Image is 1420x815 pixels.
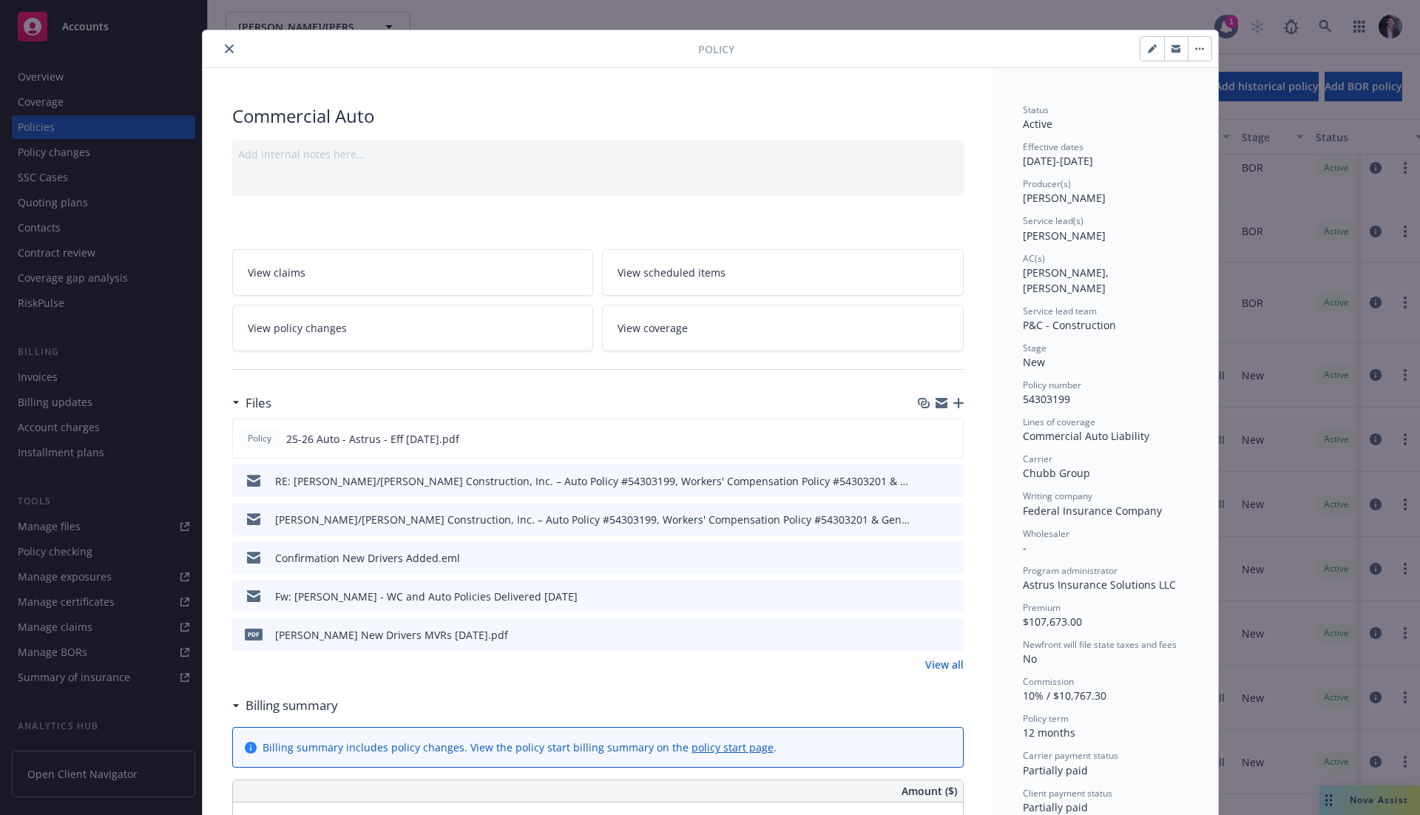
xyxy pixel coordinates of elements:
[232,696,338,715] div: Billing summary
[1023,392,1070,406] span: 54303199
[1023,379,1081,391] span: Policy number
[1023,104,1049,116] span: Status
[1023,490,1092,502] span: Writing company
[245,629,263,640] span: pdf
[238,146,958,162] div: Add internal notes here...
[275,473,915,489] div: RE: [PERSON_NAME]/[PERSON_NAME] Construction, Inc. – Auto Policy #54303199, Workers' Compensation...
[921,589,933,604] button: download file
[921,512,933,527] button: download file
[1023,601,1061,614] span: Premium
[1023,141,1083,153] span: Effective dates
[1023,787,1112,799] span: Client payment status
[944,589,958,604] button: preview file
[944,627,958,643] button: preview file
[944,473,958,489] button: preview file
[220,40,238,58] button: close
[1023,466,1090,480] span: Chubb Group
[1023,141,1189,169] div: [DATE] - [DATE]
[618,265,726,280] span: View scheduled items
[1023,214,1083,227] span: Service lead(s)
[232,393,271,413] div: Files
[1023,266,1112,295] span: [PERSON_NAME], [PERSON_NAME]
[263,740,777,755] div: Billing summary includes policy changes. View the policy start billing summary on the .
[1023,800,1088,814] span: Partially paid
[920,431,932,447] button: download file
[232,249,594,296] a: View claims
[921,473,933,489] button: download file
[275,589,578,604] div: Fw: [PERSON_NAME] - WC and Auto Policies Delivered [DATE]
[1023,675,1074,688] span: Commission
[1023,305,1097,317] span: Service lead team
[275,627,508,643] div: [PERSON_NAME] New Drivers MVRs [DATE].pdf
[275,512,915,527] div: [PERSON_NAME]/[PERSON_NAME] Construction, Inc. – Auto Policy #54303199, Workers' Compensation Pol...
[944,512,958,527] button: preview file
[925,657,964,672] a: View all
[275,550,460,566] div: Confirmation New Drivers Added.eml
[698,41,734,57] span: Policy
[232,305,594,351] a: View policy changes
[1023,428,1189,444] div: Commercial Auto Liability
[944,550,958,566] button: preview file
[248,265,305,280] span: View claims
[246,393,271,413] h3: Files
[1023,355,1045,369] span: New
[692,740,774,754] a: policy start page
[1023,689,1106,703] span: 10% / $10,767.30
[1023,652,1037,666] span: No
[602,305,964,351] a: View coverage
[1023,252,1045,265] span: AC(s)
[1023,504,1162,518] span: Federal Insurance Company
[248,320,347,336] span: View policy changes
[921,627,933,643] button: download file
[602,249,964,296] a: View scheduled items
[921,550,933,566] button: download file
[944,431,957,447] button: preview file
[1023,318,1116,332] span: P&C - Construction
[1023,726,1075,740] span: 12 months
[1023,342,1047,354] span: Stage
[1023,416,1095,428] span: Lines of coverage
[1023,578,1176,592] span: Astrus Insurance Solutions LLC
[232,104,964,129] div: Commercial Auto
[1023,117,1052,131] span: Active
[245,432,274,445] span: Policy
[1023,453,1052,465] span: Carrier
[1023,638,1177,651] span: Newfront will file state taxes and fees
[1023,527,1069,540] span: Wholesaler
[1023,749,1118,762] span: Carrier payment status
[1023,712,1069,725] span: Policy term
[1023,541,1027,555] span: -
[1023,615,1082,629] span: $107,673.00
[1023,564,1118,577] span: Program administrator
[246,696,338,715] h3: Billing summary
[618,320,688,336] span: View coverage
[1023,763,1088,777] span: Partially paid
[1023,191,1106,205] span: [PERSON_NAME]
[1023,177,1071,190] span: Producer(s)
[286,431,459,447] span: 25-26 Auto - Astrus - Eff [DATE].pdf
[1023,229,1106,243] span: [PERSON_NAME]
[902,783,957,799] span: Amount ($)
